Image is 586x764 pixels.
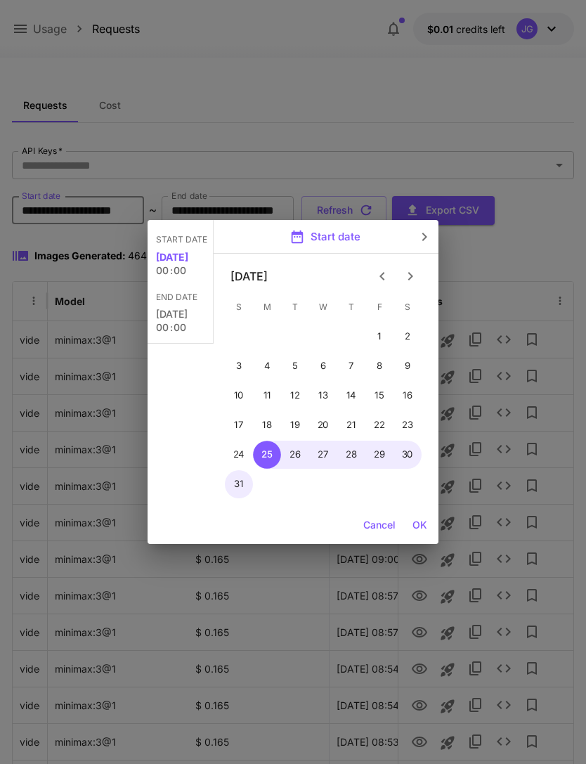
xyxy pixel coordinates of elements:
[225,352,253,380] button: 3
[309,411,337,439] button: 20
[225,411,253,439] button: 17
[309,382,337,410] button: 13
[225,470,253,498] button: 31
[254,293,280,321] span: Monday
[170,321,173,335] span: :
[156,251,188,264] button: [DATE]
[230,268,268,285] div: [DATE]
[253,441,281,469] button: 25
[156,321,169,335] button: 00
[156,264,169,278] button: 00
[396,262,424,290] button: Next month
[309,352,337,380] button: 6
[253,382,281,410] button: 11
[281,411,309,439] button: 19
[170,264,173,278] span: :
[253,411,281,439] button: 18
[337,352,365,380] button: 7
[282,293,308,321] span: Tuesday
[253,352,281,380] button: 4
[410,223,438,251] button: Open next view
[367,293,392,321] span: Friday
[365,323,393,351] button: 1
[339,293,364,321] span: Thursday
[311,293,336,321] span: Wednesday
[281,382,309,410] button: 12
[365,382,393,410] button: 15
[337,411,365,439] button: 21
[365,441,393,469] button: 29
[281,441,309,469] button: 26
[365,352,393,380] button: 8
[407,512,433,538] button: OK
[174,264,186,278] button: 00
[225,382,253,410] button: 10
[156,228,207,251] span: Start date
[156,286,197,309] span: End date
[156,308,188,321] button: [DATE]
[174,321,186,335] button: 00
[337,382,365,410] button: 14
[358,512,401,538] button: Cancel
[281,352,309,380] button: 5
[337,441,365,469] button: 28
[225,441,253,469] button: 24
[393,441,422,469] button: 30
[226,293,252,321] span: Sunday
[393,352,422,380] button: 9
[368,262,396,290] button: Previous month
[309,441,337,469] button: 27
[285,222,368,252] button: Start date
[393,323,422,351] button: 2
[393,411,422,439] button: 23
[365,411,393,439] button: 22
[393,382,422,410] button: 16
[395,293,420,321] span: Saturday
